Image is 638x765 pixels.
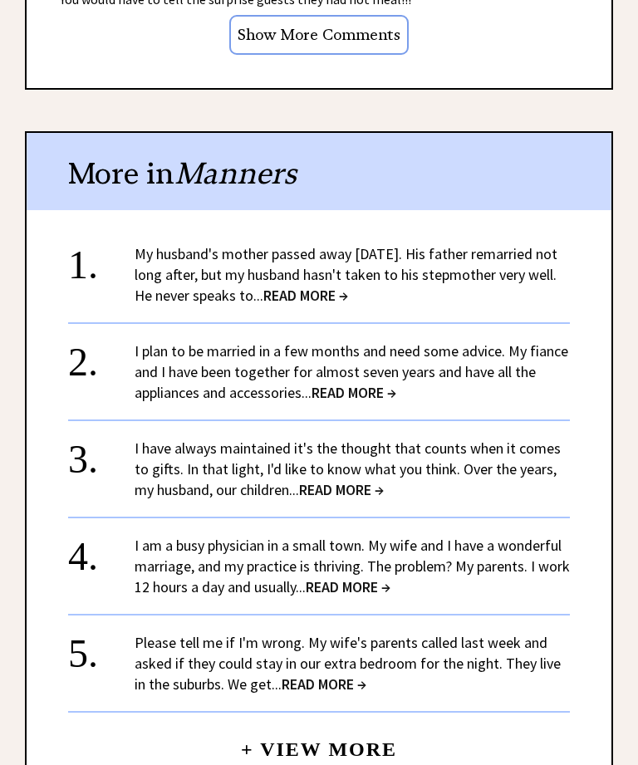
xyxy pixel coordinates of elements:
[27,134,611,211] div: More in
[68,244,135,275] div: 1.
[282,675,366,694] span: READ MORE →
[299,481,384,500] span: READ MORE →
[312,384,396,403] span: READ MORE →
[135,245,557,306] a: My husband's mother passed away [DATE]. His father remarried not long after, but my husband hasn'...
[68,633,135,664] div: 5.
[263,287,348,306] span: READ MORE →
[135,537,570,597] a: I am a busy physician in a small town. My wife and I have a wonderful marriage, and my practice i...
[229,16,409,56] input: Show More Comments
[135,439,561,500] a: I have always maintained it's the thought that counts when it comes to gifts. In that light, I'd ...
[135,342,568,403] a: I plan to be married in a few months and need some advice. My fiance and I have been together for...
[68,536,135,566] div: 4.
[68,341,135,372] div: 2.
[174,155,297,193] span: Manners
[241,725,397,761] a: + View More
[135,634,561,694] a: Please tell me if I'm wrong. My wife's parents called last week and asked if they could stay in o...
[306,578,390,597] span: READ MORE →
[68,439,135,469] div: 3.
